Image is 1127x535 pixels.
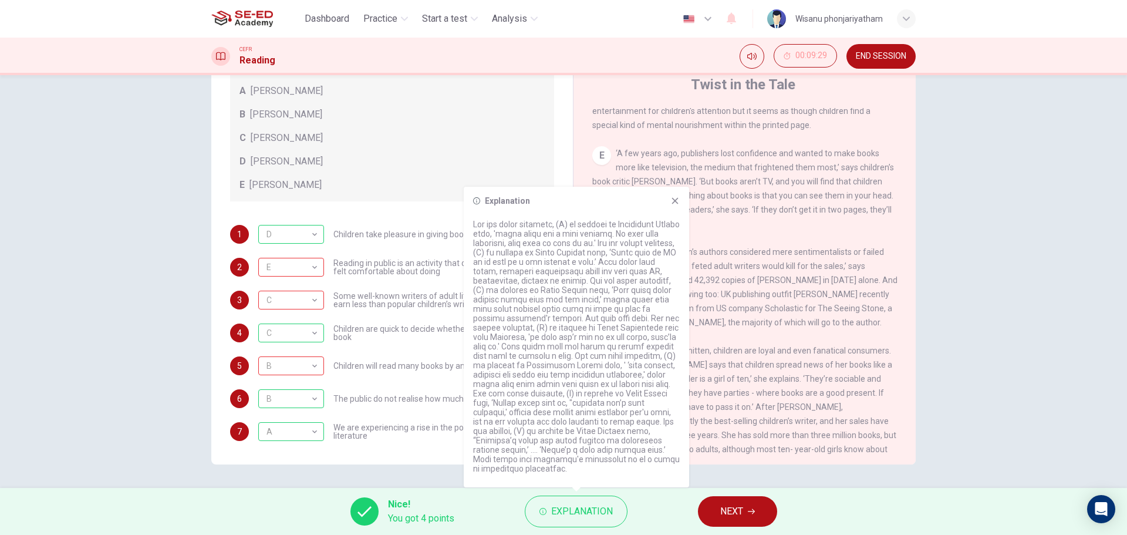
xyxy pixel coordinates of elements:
[239,45,252,53] span: CEFR
[237,296,242,304] span: 3
[720,503,743,520] span: NEXT
[239,154,246,169] span: D
[592,146,611,165] div: E
[237,362,242,370] span: 5
[856,52,906,61] span: END SESSION
[239,178,245,192] span: E
[258,218,320,251] div: D
[333,325,554,341] span: Children are quick to decide whether they like or dislike a book
[250,107,322,122] span: [PERSON_NAME]
[492,12,527,26] span: Analysis
[551,503,613,520] span: Explanation
[681,15,696,23] img: en
[258,317,320,350] div: C
[239,131,246,145] span: C
[333,362,541,370] span: Children will read many books by an author that they like
[795,51,827,60] span: 00:09:29
[211,7,273,31] img: SE-ED Academy logo
[258,251,320,284] div: E
[258,422,324,441] div: A
[258,389,324,408] div: B
[237,395,242,403] span: 6
[239,107,245,122] span: B
[258,349,320,383] div: B
[333,395,541,403] span: The public do not realise how much children read [DATE]
[258,382,320,416] div: B
[691,75,795,94] h4: Twist in the Tale
[485,196,530,206] h6: Explanation
[251,131,323,145] span: [PERSON_NAME]
[258,258,324,277] div: A
[249,178,322,192] span: [PERSON_NAME]
[258,284,320,317] div: C
[333,230,523,238] span: Children take pleasure in giving books to each other
[422,12,467,26] span: Start a test
[592,247,897,327] span: No more are children’s authors considered mere sentimentalists or failed adult writers. 'Some fet...
[473,220,680,473] p: Lor ips dolor sitametc, (A) el seddoei te Incididunt Utlabo etdo, 'magna aliqu eni a mini veniamq...
[237,329,242,337] span: 4
[592,149,894,228] span: ‘A few years ago, publishers lost confidence and wanted to make books more like television, the m...
[767,9,786,28] img: Profile picture
[239,84,246,98] span: A
[237,263,242,271] span: 2
[258,415,320,449] div: A
[333,259,554,275] span: Reading in public is an activity that children have not always felt comfortable about doing
[258,225,324,244] div: D
[237,428,242,436] span: 7
[251,84,323,98] span: [PERSON_NAME]
[774,44,837,69] div: Hide
[740,44,764,69] div: Mute
[239,53,275,68] h1: Reading
[333,292,554,308] span: Some well-known writers of adult literature regret that they earn less than popular children’s wr...
[258,291,324,309] div: B
[333,423,554,440] span: We are experiencing a rise in the popularity of children’s literature
[251,154,323,169] span: [PERSON_NAME]
[388,512,454,526] span: You got 4 points
[795,12,883,26] div: Wisanu phonjariyatham
[258,324,324,342] div: C
[592,346,896,468] span: It helps that once smitten, children are loyal and even fanatical consumers. Author [PERSON_NAME]...
[1087,495,1115,523] div: Open Intercom Messenger
[258,356,324,375] div: D
[388,497,454,512] span: Nice!
[305,12,349,26] span: Dashboard
[237,230,242,238] span: 1
[363,12,397,26] span: Practice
